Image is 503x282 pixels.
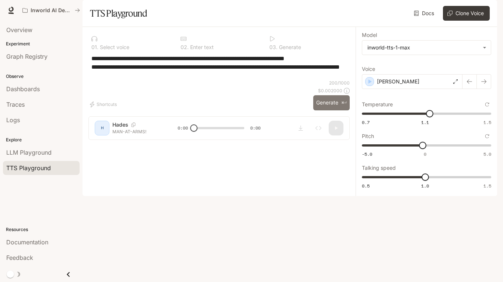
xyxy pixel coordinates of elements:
div: inworld-tts-1-max [367,44,479,51]
button: Reset to default [483,100,491,109]
button: Clone Voice [443,6,490,21]
div: inworld-tts-1-max [362,41,491,55]
a: Docs [412,6,437,21]
p: Talking speed [362,165,396,171]
p: Enter text [189,45,214,50]
span: 1.1 [421,119,429,125]
p: ⌘⏎ [341,101,347,105]
button: All workspaces [19,3,83,18]
p: Select voice [98,45,129,50]
p: Voice [362,66,375,72]
button: Reset to default [483,132,491,140]
span: 0.5 [362,183,370,189]
p: 0 3 . [269,45,277,50]
span: 1.5 [483,183,491,189]
p: Inworld AI Demos [31,7,72,14]
span: 0 [424,151,426,157]
p: 0 2 . [181,45,189,50]
button: Shortcuts [88,99,120,110]
span: 1.5 [483,119,491,125]
span: 0.7 [362,119,370,125]
p: 0 1 . [91,45,98,50]
p: Generate [277,45,301,50]
span: -5.0 [362,151,372,157]
h1: TTS Playground [90,6,147,21]
p: [PERSON_NAME] [377,78,419,85]
span: 1.0 [421,183,429,189]
span: 5.0 [483,151,491,157]
p: 200 / 1000 [329,80,350,86]
p: Pitch [362,134,374,139]
p: Temperature [362,102,393,107]
p: Model [362,32,377,38]
button: Generate⌘⏎ [313,95,350,110]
